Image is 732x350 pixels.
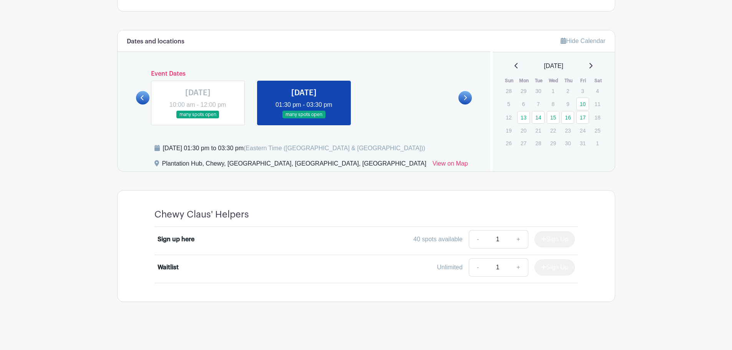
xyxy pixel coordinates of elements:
a: 13 [517,111,530,124]
span: [DATE] [544,61,563,71]
a: - [469,258,486,277]
p: 12 [502,111,515,123]
th: Tue [531,77,546,85]
p: 2 [561,85,574,97]
div: Unlimited [437,263,463,272]
a: 15 [547,111,559,124]
p: 3 [576,85,589,97]
a: 14 [532,111,544,124]
p: 1 [591,137,604,149]
th: Fri [576,77,591,85]
p: 31 [576,137,589,149]
th: Wed [546,77,561,85]
h6: Dates and locations [127,38,184,45]
a: Hide Calendar [561,38,605,44]
div: [DATE] 01:30 pm to 03:30 pm [163,144,425,153]
h4: Chewy Claus' Helpers [154,209,249,220]
p: 30 [561,137,574,149]
th: Sun [502,77,517,85]
p: 24 [576,124,589,136]
p: 8 [547,98,559,110]
p: 9 [561,98,574,110]
p: 20 [517,124,530,136]
div: Sign up here [158,235,194,244]
p: 21 [532,124,544,136]
p: 5 [502,98,515,110]
p: 27 [517,137,530,149]
h6: Event Dates [149,70,459,78]
div: 40 spots available [413,235,463,244]
p: 23 [561,124,574,136]
p: 4 [591,85,604,97]
p: 28 [502,85,515,97]
p: 18 [591,111,604,123]
a: + [509,258,528,277]
th: Sat [591,77,606,85]
div: Plantation Hub, Chewy, [GEOGRAPHIC_DATA], [GEOGRAPHIC_DATA], [GEOGRAPHIC_DATA] [162,159,427,171]
th: Mon [517,77,532,85]
th: Thu [561,77,576,85]
p: 29 [547,137,559,149]
p: 30 [532,85,544,97]
a: View on Map [432,159,468,171]
a: 10 [576,98,589,110]
p: 25 [591,124,604,136]
p: 26 [502,137,515,149]
div: Waitlist [158,263,179,272]
p: 29 [517,85,530,97]
a: + [509,230,528,249]
a: 17 [576,111,589,124]
a: 16 [561,111,574,124]
p: 1 [547,85,559,97]
p: 22 [547,124,559,136]
p: 11 [591,98,604,110]
p: 7 [532,98,544,110]
p: 28 [532,137,544,149]
span: (Eastern Time ([GEOGRAPHIC_DATA] & [GEOGRAPHIC_DATA])) [244,145,425,151]
p: 6 [517,98,530,110]
a: - [469,230,486,249]
p: 19 [502,124,515,136]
